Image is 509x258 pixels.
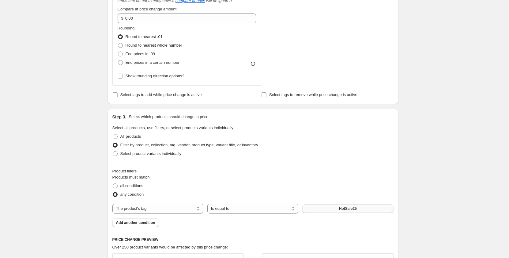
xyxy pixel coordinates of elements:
h2: Step 3. [112,114,126,120]
span: Round to nearest whole number [126,43,182,48]
span: Compare at price change amount [118,7,177,11]
span: HotSale25 [339,206,357,211]
p: Select which products should change in price [129,114,208,120]
span: Rounding [118,26,135,30]
span: Select tags to remove while price change is active [269,92,357,97]
span: All products [120,134,141,139]
span: Add another condition [116,220,155,225]
button: Add another condition [112,218,159,227]
span: Select all products, use filters, or select products variants individually [112,125,233,130]
span: Show rounding direction options? [126,74,184,78]
input: -10.00 [125,13,247,23]
div: Product filters [112,168,394,174]
span: $ [121,16,123,21]
span: End prices in a certain number [126,60,179,65]
button: HotSale25 [302,204,393,213]
span: Filter by product, collection, tag, vendor, product type, variant title, or inventory [120,143,258,147]
span: End prices in .99 [126,52,155,56]
span: Select product variants individually [120,151,181,156]
span: any condition [120,192,144,197]
span: Round to nearest .01 [126,34,163,39]
span: all conditions [120,183,143,188]
span: Over 250 product variants would be affected by this price change: [112,245,228,249]
span: Products must match: [112,175,151,179]
h6: PRICE CHANGE PREVIEW [112,237,394,242]
span: Select tags to add while price change is active [120,92,202,97]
